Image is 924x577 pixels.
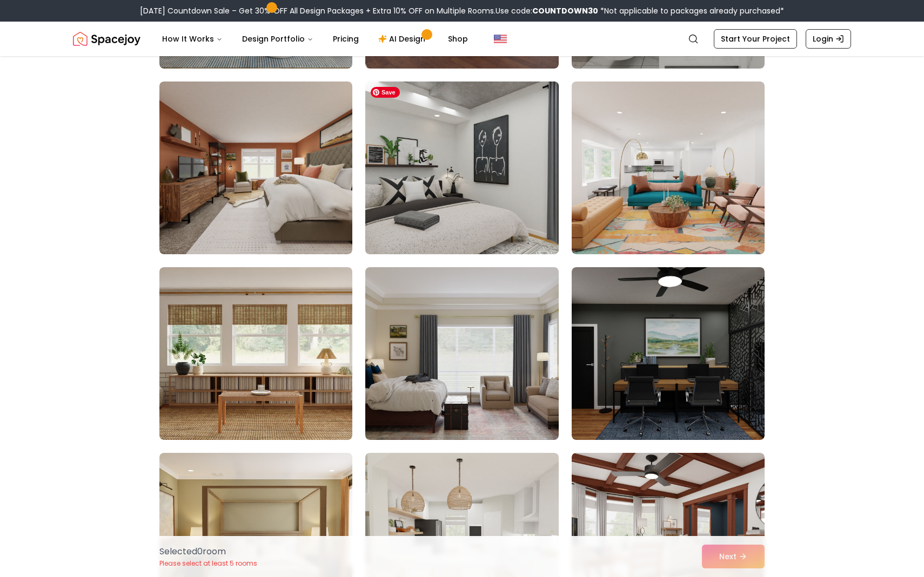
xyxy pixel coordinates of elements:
nav: Main [153,28,477,50]
b: COUNTDOWN30 [532,5,598,16]
button: Design Portfolio [233,28,322,50]
span: Save [371,87,400,98]
p: Please select at least 5 rooms [159,559,257,568]
img: Room room-7 [159,82,352,254]
a: Spacejoy [73,28,140,50]
span: *Not applicable to packages already purchased* [598,5,784,16]
a: Pricing [324,28,367,50]
a: Shop [439,28,477,50]
img: Room room-11 [365,267,558,440]
a: AI Design [370,28,437,50]
img: Room room-10 [159,267,352,440]
img: United States [494,32,507,45]
img: Room room-12 [572,267,765,440]
nav: Global [73,22,851,56]
img: Spacejoy Logo [73,28,140,50]
img: Room room-8 [360,77,563,259]
button: How It Works [153,28,231,50]
div: [DATE] Countdown Sale – Get 30% OFF All Design Packages + Extra 10% OFF on Multiple Rooms. [140,5,784,16]
p: Selected 0 room [159,545,257,558]
a: Start Your Project [714,29,797,49]
span: Use code: [496,5,598,16]
a: Login [806,29,851,49]
img: Room room-9 [572,82,765,254]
